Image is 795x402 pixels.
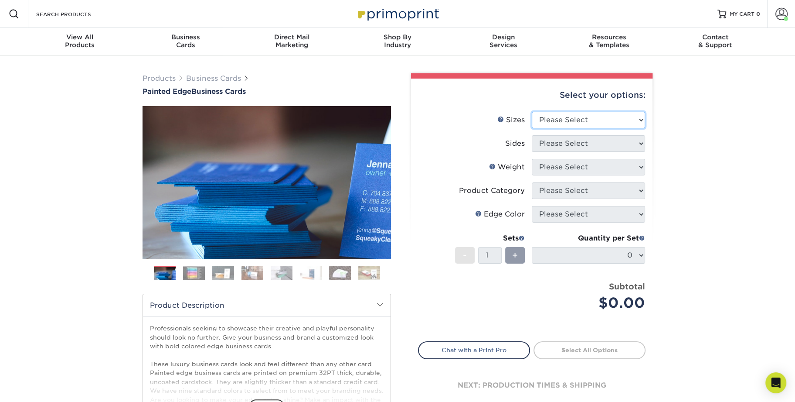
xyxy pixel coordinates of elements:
[354,4,441,23] img: Primoprint
[662,33,768,49] div: & Support
[358,265,380,281] img: Business Cards 08
[27,33,133,49] div: Products
[533,341,646,359] a: Select All Options
[450,33,556,49] div: Services
[463,249,467,262] span: -
[450,28,556,56] a: DesignServices
[143,294,391,316] h2: Product Description
[662,28,768,56] a: Contact& Support
[756,11,760,17] span: 0
[609,282,645,291] strong: Subtotal
[538,292,645,313] div: $0.00
[239,28,345,56] a: Direct MailMarketing
[212,265,234,281] img: Business Cards 03
[154,263,176,285] img: Business Cards 01
[730,10,754,18] span: MY CART
[300,265,322,281] img: Business Cards 06
[329,265,351,281] img: Business Cards 07
[459,186,525,196] div: Product Category
[489,162,525,172] div: Weight
[27,33,133,41] span: View All
[133,33,239,49] div: Cards
[532,233,645,244] div: Quantity per Set
[497,115,525,125] div: Sizes
[27,28,133,56] a: View AllProducts
[271,265,292,281] img: Business Cards 05
[418,79,646,112] div: Select your options:
[455,233,525,244] div: Sets
[143,58,391,307] img: Painted Edge 01
[450,33,556,41] span: Design
[239,33,345,49] div: Marketing
[556,33,662,41] span: Resources
[133,33,239,41] span: Business
[418,341,530,359] a: Chat with a Print Pro
[345,28,451,56] a: Shop ByIndustry
[662,33,768,41] span: Contact
[143,87,191,96] span: Painted Edge
[143,87,391,96] h1: Business Cards
[556,28,662,56] a: Resources& Templates
[143,74,176,82] a: Products
[241,265,263,281] img: Business Cards 04
[345,33,451,49] div: Industry
[2,375,74,399] iframe: Google Customer Reviews
[556,33,662,49] div: & Templates
[35,9,120,19] input: SEARCH PRODUCTS.....
[475,209,525,220] div: Edge Color
[133,28,239,56] a: BusinessCards
[183,266,205,280] img: Business Cards 02
[512,249,518,262] span: +
[765,372,786,393] div: Open Intercom Messenger
[239,33,345,41] span: Direct Mail
[186,74,241,82] a: Business Cards
[345,33,451,41] span: Shop By
[143,87,391,96] a: Painted EdgeBusiness Cards
[505,138,525,149] div: Sides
